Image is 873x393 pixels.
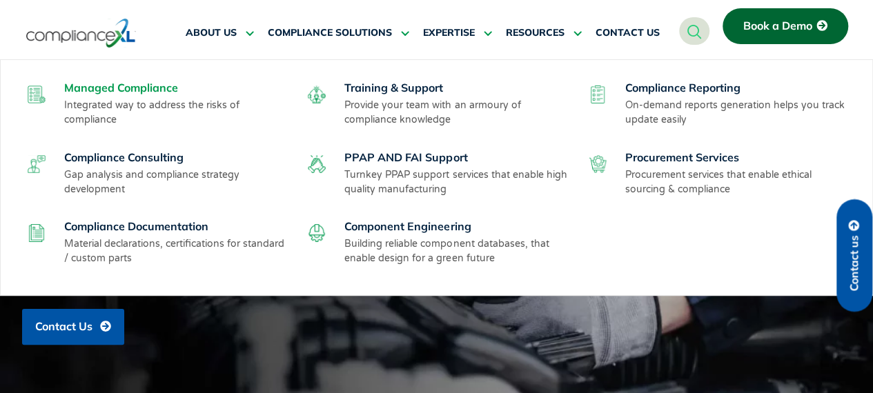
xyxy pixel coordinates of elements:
p: Turnkey PPAP support services that enable high quality manufacturing [344,168,570,196]
p: Gap analysis and compliance strategy development [64,168,290,196]
a: Compliance Reporting [625,81,740,94]
a: PPAP AND FAI Support [344,150,467,164]
img: procurement-services.svg [589,155,607,173]
a: navsearch-button [679,17,709,45]
img: compliance-reporting.svg [589,85,607,103]
p: Integrated way to address the risks of compliance [64,98,290,127]
p: Material declarations, certifications for standard / custom parts [64,236,290,265]
span: Book a Demo [743,20,812,32]
a: Contact Us [22,309,124,345]
a: Managed Compliance [64,81,178,94]
a: COMPLIANCE SOLUTIONS [268,17,409,50]
span: EXPERTISE [423,27,475,39]
a: Training & Support [344,81,443,94]
span: RESOURCES [506,27,565,39]
span: Contact Us [35,321,92,333]
span: COMPLIANCE SOLUTIONS [268,27,392,39]
span: Contact us [848,235,861,291]
img: compliance-documentation.svg [28,224,46,242]
a: Procurement Services [625,150,739,164]
img: component-engineering.svg [308,224,326,242]
img: training-support.svg [308,85,326,103]
span: ABOUT US [186,27,237,39]
img: logo-one.svg [26,17,136,49]
a: EXPERTISE [423,17,492,50]
img: ppaf-fai.svg [308,155,326,173]
a: Book a Demo [723,8,848,44]
a: RESOURCES [506,17,582,50]
p: On-demand reports generation helps you track update easily [625,98,851,127]
p: Building reliable component databases, that enable design for a green future [344,236,570,265]
a: Compliance Consulting [64,150,184,164]
a: Contact us [836,199,872,312]
a: CONTACT US [596,17,660,50]
img: managed-compliance.svg [28,85,46,103]
span: CONTACT US [596,27,660,39]
a: Component Engineering [344,219,471,233]
p: Procurement services that enable ethical sourcing & compliance [625,168,851,196]
img: compliance-consulting.svg [28,155,46,173]
a: Compliance Documentation [64,219,208,233]
p: Provide your team with an armoury of compliance knowledge [344,98,570,127]
a: ABOUT US [186,17,254,50]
